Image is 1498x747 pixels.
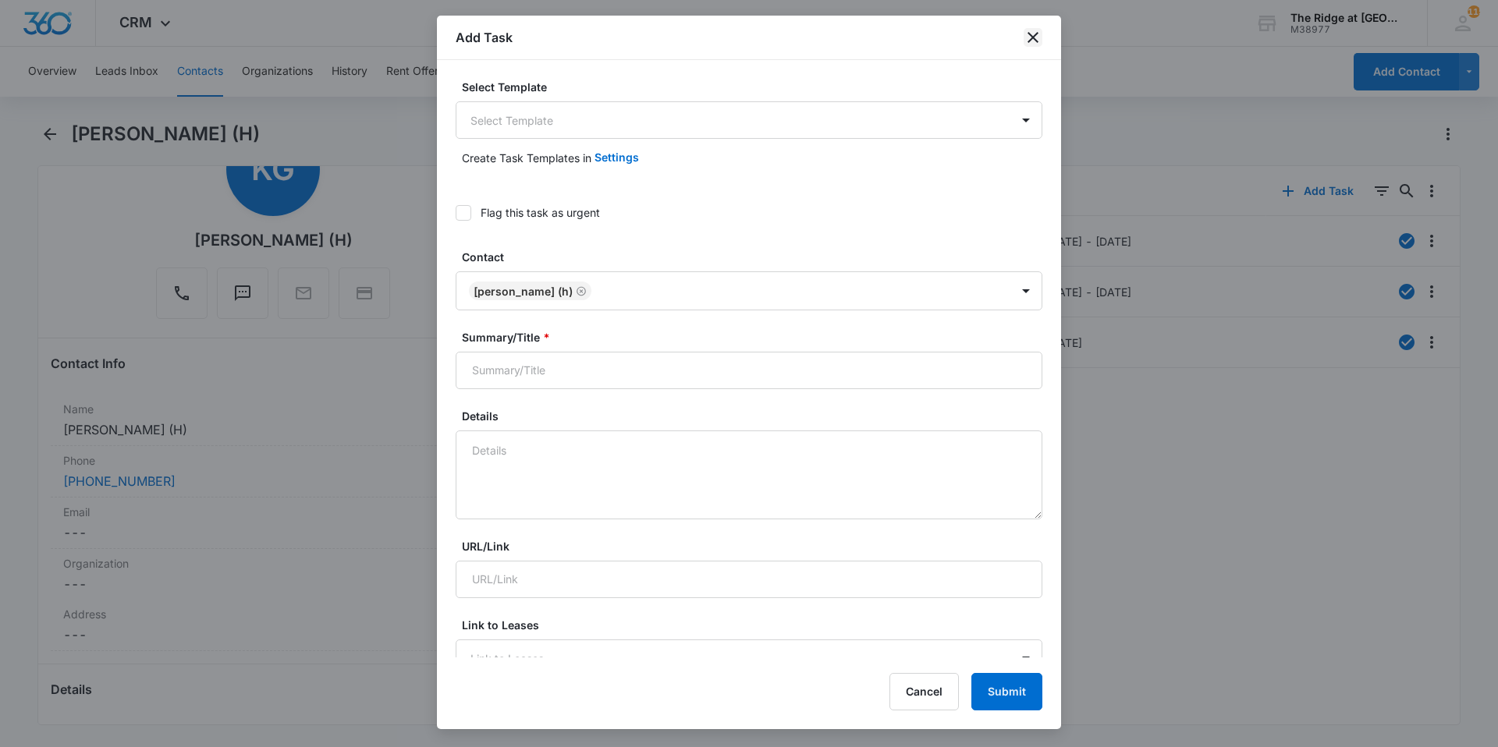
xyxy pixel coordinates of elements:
input: URL/Link [456,561,1042,598]
label: Select Template [462,79,1049,95]
label: Link to Leases [462,617,1049,633]
label: Summary/Title [462,329,1049,345]
label: Contact [462,249,1049,265]
button: close [1024,28,1042,47]
button: Submit [971,673,1042,710]
div: Flag this task as urgent [481,204,600,221]
label: URL/Link [462,538,1049,554]
p: Create Task Templates in [462,150,591,166]
input: Summary/Title [456,352,1042,389]
button: Settings [595,139,639,176]
button: Cancel [889,673,959,710]
div: Remove Kristy Giron (H) [573,285,587,296]
h1: Add Task [456,28,513,47]
div: [PERSON_NAME] (H) [474,285,573,298]
label: Details [462,408,1049,424]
